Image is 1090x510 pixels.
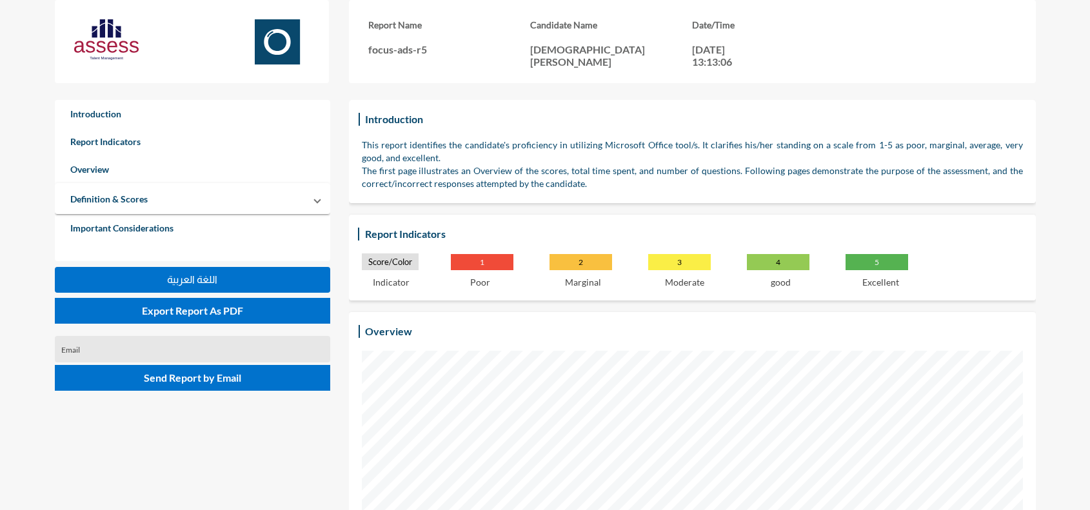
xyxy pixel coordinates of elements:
p: focus-ads-r5 [368,43,530,55]
p: [DEMOGRAPHIC_DATA] [PERSON_NAME] [530,43,692,68]
h3: Candidate Name [530,19,692,30]
h3: Overview [362,322,415,340]
p: Score/Color [362,253,419,270]
a: Overview [55,155,331,183]
span: Send Report by Email [144,371,241,384]
p: good [771,277,791,288]
a: Report Indicators [55,128,331,155]
p: Moderate [665,277,704,288]
button: اللغة العربية [55,267,331,293]
a: Important Considerations [55,214,331,242]
button: Send Report by Email [55,365,331,391]
p: Excellent [862,277,899,288]
a: Introduction [55,100,331,128]
h3: Date/Time [692,19,854,30]
h3: Report Indicators [362,224,449,243]
mat-expansion-panel-header: Definition & Scores [55,183,331,214]
p: 2 [550,254,612,270]
a: Definition & Scores [55,185,163,213]
p: 3 [648,254,711,270]
p: This report identifies the candidate's proficiency in utilizing Microsoft Office tool/s. It clari... [362,139,1023,164]
h3: Introduction [362,110,426,128]
h3: Report Name [368,19,530,30]
p: 1 [451,254,513,270]
p: The first page illustrates an Overview of the scores, total time spent, and number of questions. ... [362,164,1023,190]
img: Focus.svg [245,19,310,64]
span: Export Report As PDF [142,304,243,317]
span: اللغة العربية [167,274,217,285]
p: Indicator [373,277,410,288]
p: 5 [846,254,908,270]
p: Poor [470,277,490,288]
img: AssessLogoo.svg [74,19,139,60]
p: [DATE] 13:13:06 [692,43,750,68]
p: 4 [747,254,809,270]
button: Export Report As PDF [55,298,331,324]
p: Marginal [565,277,601,288]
